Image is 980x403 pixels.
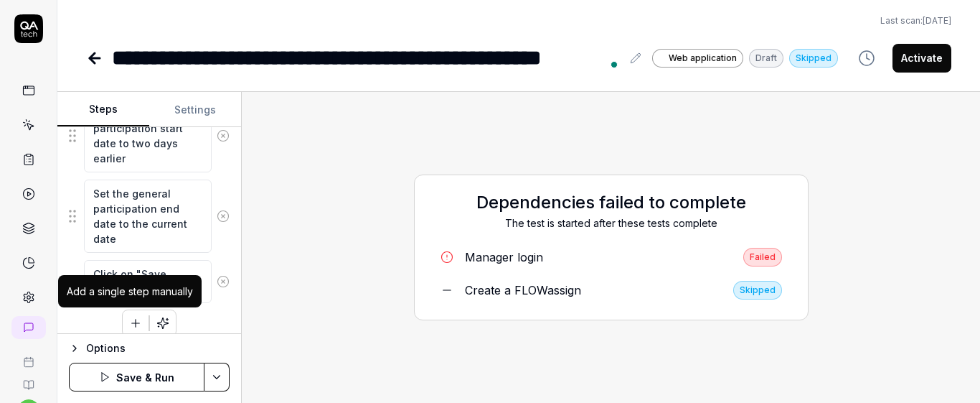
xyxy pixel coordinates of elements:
[749,49,783,68] div: Draft
[880,14,951,27] button: Last scan:[DATE]
[429,190,793,216] h2: Dependencies failed to complete
[212,121,235,150] button: Remove step
[69,363,204,392] button: Save & Run
[69,98,230,173] div: Suggestions
[6,368,51,391] a: Documentation
[849,44,884,73] button: View version history
[212,202,235,231] button: Remove step
[11,316,46,339] a: New conversation
[892,44,951,73] button: Activate
[733,281,782,300] div: Skipped
[112,42,621,74] div: To enrich screen reader interactions, please activate Accessibility in Grammarly extension settings
[429,216,793,231] div: The test is started after these tests complete
[743,248,782,267] div: Failed
[923,15,951,26] time: [DATE]
[69,259,230,304] div: Suggestions
[6,345,51,368] a: Book a call with us
[880,14,951,27] span: Last scan:
[669,52,737,65] span: Web application
[429,242,793,272] a: Manager loginFailed
[465,282,581,299] div: Create a FLOWassign
[429,275,793,305] a: Create a FLOWassignSkipped
[652,48,743,68] a: Web application
[212,267,235,296] button: Remove step
[789,49,838,68] div: Skipped
[86,340,230,357] div: Options
[465,249,543,266] div: Manager login
[57,93,149,127] button: Steps
[69,179,230,254] div: Suggestions
[149,93,241,127] button: Settings
[69,340,230,357] button: Options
